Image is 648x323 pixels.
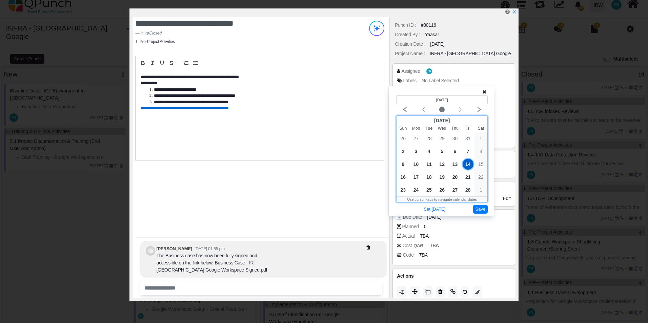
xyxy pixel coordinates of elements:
[397,116,487,125] div: [DATE]
[423,132,436,145] div: 1/28/2025
[411,172,422,182] span: 17
[474,145,487,158] div: 2/8/2025
[503,196,511,201] span: Edit
[135,30,341,36] footer: in list
[430,242,439,249] span: TBA
[156,246,192,251] b: [PERSON_NAME]
[474,171,487,184] div: 2/22/2025
[474,158,487,171] div: 2/15/2025
[463,146,473,157] span: 7
[428,70,431,72] span: FN
[433,105,451,114] button: Current month
[149,31,161,36] u: Closed
[401,68,420,75] div: Assignee
[462,158,474,171] div: 2/14/2025 (Selected date)
[395,31,420,38] div: Created By :
[421,22,436,29] div: #80116
[422,78,459,83] span: No Label Selected
[424,133,434,144] span: 28
[436,184,448,196] div: 2/26/2025
[462,132,474,145] div: 1/31/2025
[398,159,408,170] span: 9
[420,233,429,240] span: TBA
[410,286,420,297] button: Move
[411,185,422,195] span: 24
[403,252,413,259] div: Code
[424,185,434,195] span: 25
[413,243,423,248] b: QAR
[395,50,425,57] div: Project Name :
[426,68,432,74] span: Francis Ndichu
[423,286,432,297] button: Copy
[409,132,422,145] div: 1/27/2025
[463,172,473,182] span: 21
[449,133,460,144] span: 30
[424,172,434,182] span: 18
[411,133,422,144] span: 27
[423,158,436,171] div: 2/11/2025
[423,145,436,158] div: 2/4/2025
[156,252,275,274] div: The Business case has now been fully signed and accessible on the link below. Business Case - IR ...
[505,9,510,14] i: Edit Punch
[469,105,488,114] button: Next year
[396,95,488,104] header: Selected date
[425,31,439,38] div: Yaasar
[474,184,487,196] div: 3/1/2025
[396,105,414,114] button: Previous year
[436,158,448,171] div: 2/12/2025
[398,146,408,157] span: 2
[421,205,448,214] button: Set [DATE]
[449,172,460,182] span: 20
[397,145,409,158] div: 2/2/2025
[397,171,409,184] div: 2/16/2025
[437,185,447,195] span: 26
[439,107,445,112] svg: circle fill
[403,214,422,221] div: Due Date
[397,286,406,297] button: Duration should be greater than 1 day to split
[448,145,461,158] div: 2/6/2025
[448,125,461,131] small: Thursday
[512,9,517,15] a: x
[462,145,474,158] div: 2/7/2025
[398,133,408,144] span: 26
[409,125,422,131] small: Monday
[397,273,413,279] span: Actions
[195,246,225,251] small: [DATE] 01:55 pm
[409,145,422,158] div: 2/3/2025
[451,105,469,114] button: Next month
[409,158,422,171] div: 2/10/2025
[449,146,460,157] span: 6
[402,233,414,240] div: Actual
[403,77,417,84] div: Labels
[437,146,447,157] span: 5
[424,223,427,230] span: 0
[473,205,488,214] button: Save
[395,22,416,29] div: Punch ID :
[399,289,405,295] img: LaQAAAABJRU5ErkJggg==
[512,9,517,14] svg: x
[462,171,474,184] div: 2/21/2025
[473,286,482,297] button: Edit
[423,125,436,131] small: Tuesday
[409,171,422,184] div: 2/17/2025
[436,171,448,184] div: 2/19/2025
[474,125,487,131] small: Saturday
[424,159,434,170] span: 11
[448,184,461,196] div: 2/27/2025
[419,252,428,258] i: TBA
[462,184,474,196] div: 2/28/2025
[448,286,458,297] button: Copy Link
[436,286,445,297] button: Delete
[436,98,448,102] bdi: [DATE]
[448,171,461,184] div: 2/20/2025
[476,107,481,112] svg: chevron double left
[436,145,448,158] div: 2/5/2025
[437,133,447,144] span: 29
[398,185,408,195] span: 23
[421,107,426,112] svg: chevron left
[149,31,161,36] cite: Source Title
[449,185,460,195] span: 27
[409,184,422,196] div: 2/24/2025
[397,197,487,202] div: Use cursor keys to navigate calendar dates
[396,105,488,114] div: Calendar navigation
